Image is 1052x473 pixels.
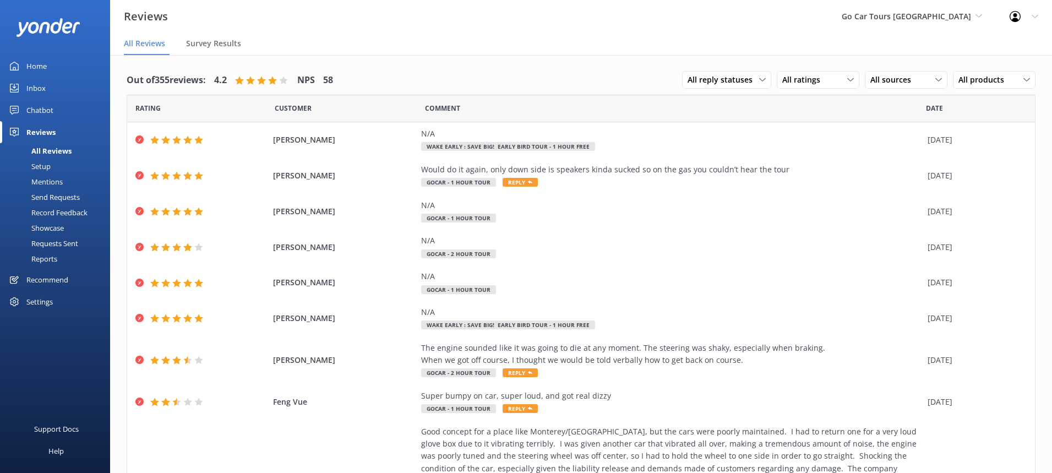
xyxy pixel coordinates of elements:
[421,306,922,318] div: N/A
[421,235,922,247] div: N/A
[48,440,64,462] div: Help
[26,99,53,121] div: Chatbot
[421,368,496,377] span: GoCar - 2 Hour Tour
[17,18,80,36] img: yonder-white-logo.png
[928,134,1021,146] div: [DATE]
[273,276,416,289] span: [PERSON_NAME]
[124,38,165,49] span: All Reviews
[124,8,168,25] h3: Reviews
[273,396,416,408] span: Feng Vue
[421,199,922,211] div: N/A
[870,74,918,86] span: All sources
[503,368,538,377] span: Reply
[214,73,227,88] h4: 4.2
[323,73,333,88] h4: 58
[127,73,206,88] h4: Out of 355 reviews:
[273,312,416,324] span: [PERSON_NAME]
[34,418,79,440] div: Support Docs
[421,390,922,402] div: Super bumpy on car, super loud, and got real dizzy
[7,189,80,205] div: Send Requests
[297,73,315,88] h4: NPS
[7,205,88,220] div: Record Feedback
[782,74,827,86] span: All ratings
[7,205,110,220] a: Record Feedback
[421,142,595,151] span: Wake Early : Save Big! Early Bird Tour - 1 Hour Free
[7,251,57,267] div: Reports
[928,312,1021,324] div: [DATE]
[842,11,971,21] span: Go Car Tours [GEOGRAPHIC_DATA]
[958,74,1011,86] span: All products
[26,269,68,291] div: Recommend
[7,236,110,251] a: Requests Sent
[273,170,416,182] span: [PERSON_NAME]
[7,251,110,267] a: Reports
[421,320,595,329] span: Wake Early : Save Big! Early Bird Tour - 1 Hour Free
[7,174,63,189] div: Mentions
[688,74,759,86] span: All reply statuses
[26,77,46,99] div: Inbox
[7,189,110,205] a: Send Requests
[273,354,416,366] span: [PERSON_NAME]
[421,164,922,176] div: Would do it again, only down side is speakers kinda sucked so on the gas you couldn’t hear the tour
[421,178,496,187] span: GoCar - 1 Hour Tour
[7,236,78,251] div: Requests Sent
[421,270,922,282] div: N/A
[273,134,416,146] span: [PERSON_NAME]
[425,103,460,113] span: Question
[421,342,922,367] div: The engine sounded like it was going to die at any moment. The steering was shaky, especially whe...
[928,396,1021,408] div: [DATE]
[26,291,53,313] div: Settings
[275,103,312,113] span: Date
[421,128,922,140] div: N/A
[421,214,496,222] span: GoCar - 1 Hour Tour
[26,121,56,143] div: Reviews
[421,249,496,258] span: GoCar - 2 Hour Tour
[7,220,110,236] a: Showcase
[7,159,51,174] div: Setup
[7,159,110,174] a: Setup
[273,241,416,253] span: [PERSON_NAME]
[26,55,47,77] div: Home
[928,205,1021,218] div: [DATE]
[421,285,496,294] span: GoCar - 1 Hour Tour
[928,241,1021,253] div: [DATE]
[135,103,161,113] span: Date
[7,220,64,236] div: Showcase
[273,205,416,218] span: [PERSON_NAME]
[7,143,72,159] div: All Reviews
[7,143,110,159] a: All Reviews
[186,38,241,49] span: Survey Results
[928,170,1021,182] div: [DATE]
[503,178,538,187] span: Reply
[421,404,496,413] span: GoCar - 1 Hour Tour
[928,276,1021,289] div: [DATE]
[928,354,1021,366] div: [DATE]
[503,404,538,413] span: Reply
[7,174,110,189] a: Mentions
[926,103,943,113] span: Date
